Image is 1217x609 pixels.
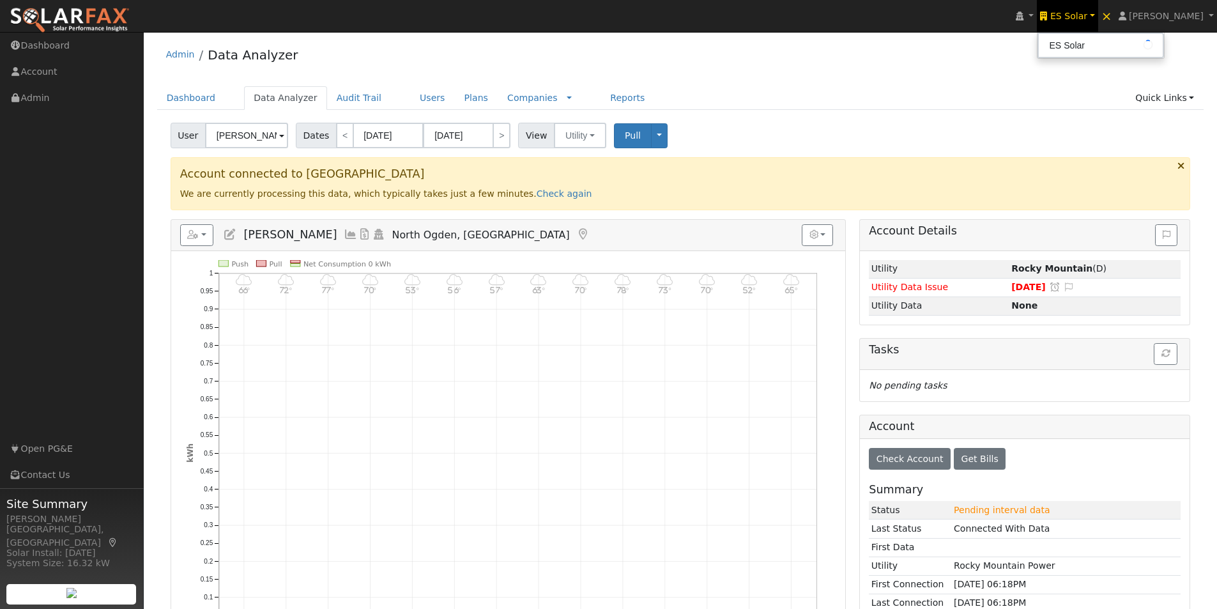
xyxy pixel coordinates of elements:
div: Solar Install: [DATE] [6,546,137,560]
i: 10/07 - MostlyCloudy [531,274,547,286]
span: Check Account [876,454,944,464]
span: Site Summary [6,495,137,513]
span: View [518,123,555,148]
i: 10/12 - MostlyCloudy [742,274,758,286]
a: Reports [601,86,654,110]
div: [GEOGRAPHIC_DATA], [GEOGRAPHIC_DATA] [6,523,137,550]
p: 70° [570,286,592,293]
text: 0.1 [204,594,213,601]
i: 10/06 - MostlyCloudy [489,274,505,286]
i: Edit Issue [1063,282,1075,291]
p: 73° [654,286,677,293]
text: 0.15 [200,576,213,583]
text: 0.4 [204,486,213,493]
text: 0.35 [200,504,213,511]
text: 0.5 [204,450,213,457]
p: 66° [233,286,255,293]
i: 10/08 - MostlyCloudy [573,274,589,286]
i: 10/13 - MostlyCloudy [784,274,800,286]
button: Utility [554,123,606,148]
a: Companies [507,93,558,103]
text: 1 [209,270,213,277]
text: 0.75 [200,360,213,367]
text: 0.7 [204,378,213,385]
i: 10/01 - MostlyCloudy [278,274,294,286]
button: Get Bills [954,448,1006,470]
p: 78° [612,286,634,293]
span: [DATE] [1011,282,1046,292]
a: Admin [166,49,195,59]
td: Utility [869,260,1009,279]
p: 52° [739,286,761,293]
a: Data Analyzer [208,47,298,63]
h3: Account connected to [GEOGRAPHIC_DATA] [180,167,1181,181]
span: North Ogden, [GEOGRAPHIC_DATA] [392,229,570,241]
text: 0.3 [204,521,213,528]
a: Bills [358,228,372,241]
td: Rocky Mountain Power [952,557,1181,575]
p: 77° [317,286,339,293]
div: We are currently processing this data, which typically takes just a few minutes. [171,157,1191,210]
h5: Summary [869,483,1181,497]
i: 9/30 - MostlyCloudy [236,274,252,286]
p: 70° [359,286,381,293]
i: 10/05 - MostlyCloudy [447,274,463,286]
i: 10/02 - MostlyCloudy [320,274,336,286]
span: Get Bills [961,454,999,464]
i: 10/04 - MostlyCloudy [404,274,420,286]
text: Pull [269,260,282,268]
button: Refresh [1154,343,1177,365]
div: [PERSON_NAME] [6,513,137,526]
a: Map [107,537,119,548]
a: Audit Trail [327,86,391,110]
p: 65° [781,286,803,293]
p: 53° [401,286,424,293]
td: Pending interval data [952,501,1181,520]
span: Dates [296,123,337,148]
text: 0.6 [204,413,213,420]
strong: ID: 1571, authorized: 10/15/25 [1011,263,1092,274]
text: Net Consumption 0 kWh [303,260,391,268]
td: Utility [869,557,951,575]
i: 10/11 - MostlyCloudy [700,274,716,286]
td: Connected With Data [952,520,1181,538]
td: [DATE] 06:18PM [952,575,1181,594]
text: kWh [186,443,195,463]
text: 0.65 [200,396,213,403]
a: Login As (last 06/24/2025 12:32:11 PM) [372,228,386,241]
a: Edit User (31691) [223,228,237,241]
text: 0.45 [200,468,213,475]
a: Quick Links [1126,86,1204,110]
button: Issue History [1155,224,1177,246]
span: ES Solar [1050,11,1087,21]
p: 57° [486,286,508,293]
p: 56° [443,286,466,293]
span: [PERSON_NAME] [1129,11,1204,21]
a: Map [576,228,590,241]
a: < [336,123,354,148]
span: Pull [625,130,641,141]
a: Check again [537,189,592,199]
a: > [493,123,510,148]
a: Plans [455,86,498,110]
p: 70° [696,286,719,293]
i: 10/03 - MostlyCloudy [362,274,378,286]
td: Last Status [869,520,951,538]
span: User [171,123,206,148]
h5: Account Details [869,224,1181,238]
h5: Account [869,420,914,433]
i: 10/09 - MostlyCloudy [615,274,631,286]
button: Pull [614,123,652,148]
i: No pending tasks [869,380,947,390]
a: Dashboard [157,86,226,110]
text: 0.2 [204,558,213,565]
span: Utility Data Issue [871,282,948,292]
td: Utility Data [869,297,1009,315]
button: Check Account [869,448,951,470]
img: SolarFax [10,7,130,34]
td: Status [869,501,951,520]
td: First Connection [869,575,951,594]
text: 0.95 [200,288,213,295]
h5: Tasks [869,343,1181,357]
strong: None [1011,300,1037,311]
